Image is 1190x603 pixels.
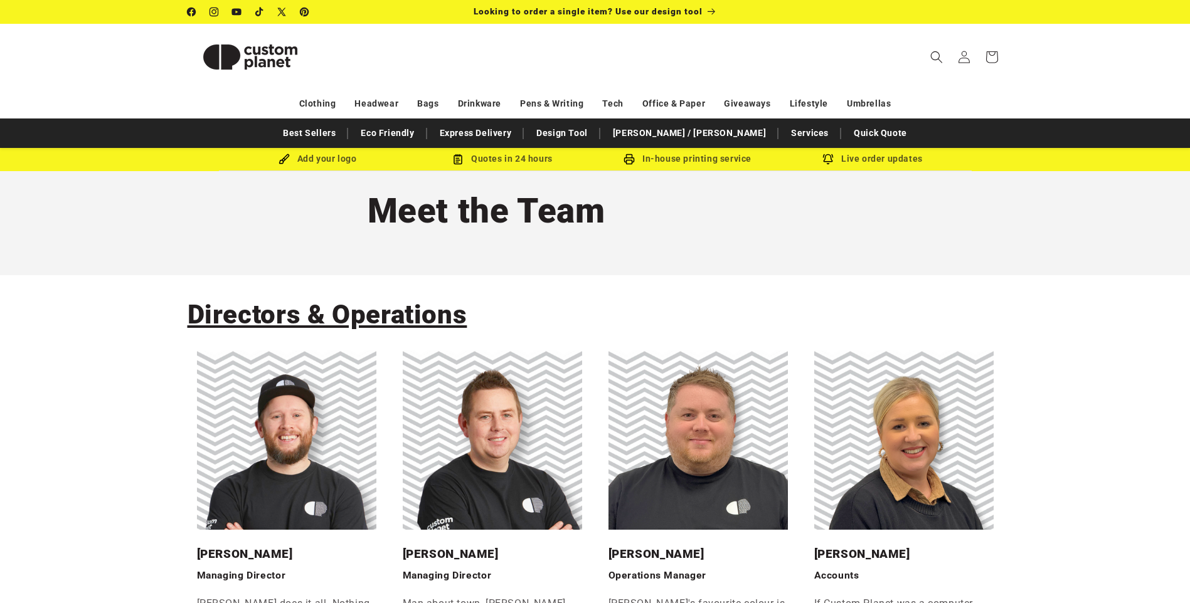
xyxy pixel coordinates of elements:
[452,154,464,165] img: Order Updates Icon
[923,43,950,71] summary: Search
[403,569,492,581] strong: Managing Director
[417,93,438,115] a: Bags
[847,93,891,115] a: Umbrellas
[607,122,772,144] a: [PERSON_NAME] / [PERSON_NAME]
[847,122,913,144] a: Quick Quote
[433,122,518,144] a: Express Delivery
[608,569,706,581] strong: Operations Manager
[197,545,376,563] h3: [PERSON_NAME]
[279,154,290,165] img: Brush Icon
[608,545,788,563] h3: [PERSON_NAME]
[368,189,823,233] h1: Meet the Team
[354,93,398,115] a: Headwear
[602,93,623,115] a: Tech
[188,299,467,330] span: Directors & Operations
[225,151,410,167] div: Add your logo
[197,569,286,581] strong: Managing Director
[642,93,705,115] a: Office & Paper
[458,93,501,115] a: Drinkware
[183,24,317,90] a: Custom Planet
[520,93,583,115] a: Pens & Writing
[814,569,859,581] strong: Accounts
[724,93,770,115] a: Giveaways
[814,545,994,563] h3: [PERSON_NAME]
[780,151,965,167] div: Live order updates
[790,93,828,115] a: Lifestyle
[530,122,594,144] a: Design Tool
[410,151,595,167] div: Quotes in 24 hours
[785,122,835,144] a: Services
[354,122,420,144] a: Eco Friendly
[595,151,780,167] div: In-house printing service
[277,122,342,144] a: Best Sellers
[188,29,313,85] img: Custom Planet
[474,6,703,16] span: Looking to order a single item? Use our design tool
[299,93,336,115] a: Clothing
[822,154,834,165] img: Order updates
[403,545,582,563] h3: [PERSON_NAME]
[624,154,635,165] img: In-house printing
